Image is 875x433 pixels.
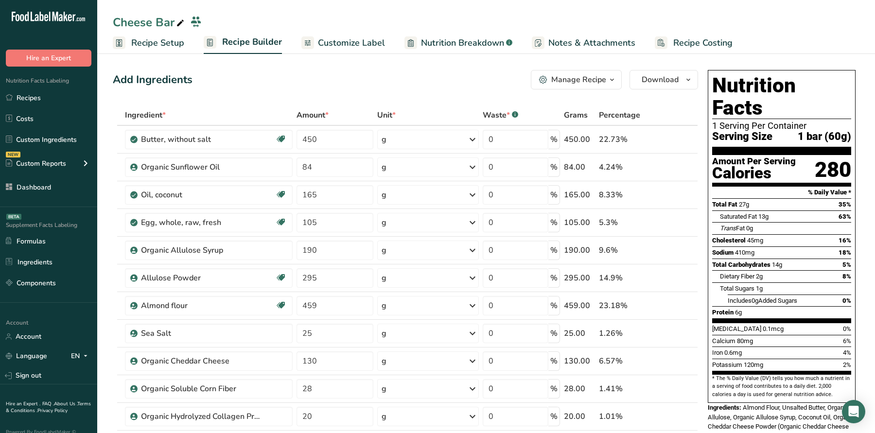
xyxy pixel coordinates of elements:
span: 13g [758,213,769,220]
a: Customize Label [301,32,385,54]
div: Amount Per Serving [712,157,796,166]
div: g [382,134,386,145]
a: FAQ . [42,400,54,407]
i: Trans [720,225,736,232]
span: 0% [843,325,851,332]
div: g [382,217,386,228]
div: g [382,244,386,256]
span: Percentage [599,109,640,121]
div: 1.41% [599,383,652,395]
div: Organic Cheddar Cheese [141,355,262,367]
button: Download [630,70,698,89]
div: Sea Salt [141,328,262,339]
div: 165.00 [564,189,595,201]
span: [MEDICAL_DATA] [712,325,761,332]
div: Egg, whole, raw, fresh [141,217,262,228]
div: 28.00 [564,383,595,395]
div: 22.73% [599,134,652,145]
span: Recipe Builder [222,35,282,49]
span: 18% [839,249,851,256]
span: Grams [564,109,588,121]
a: Notes & Attachments [532,32,635,54]
span: 0g [746,225,753,232]
span: Recipe Costing [673,36,733,50]
div: 450.00 [564,134,595,145]
div: Almond flour [141,300,262,312]
span: 0% [842,297,851,304]
div: g [382,161,386,173]
div: Oil, coconut [141,189,262,201]
div: g [382,355,386,367]
span: 1 bar (60g) [798,131,851,143]
span: Cholesterol [712,237,746,244]
span: Potassium [712,361,742,368]
div: 1 Serving Per Container [712,121,851,131]
div: 280 [815,157,851,183]
div: BETA [6,214,21,220]
span: Total Sugars [720,285,754,292]
span: Download [642,74,679,86]
span: Recipe Setup [131,36,184,50]
div: 1.01% [599,411,652,422]
button: Hire an Expert [6,50,91,67]
div: Organic Hydrolyzed Collagen Protein Powder [141,411,262,422]
span: 35% [839,201,851,208]
span: 8% [842,273,851,280]
div: g [382,383,386,395]
span: Total Fat [712,201,737,208]
span: Sodium [712,249,734,256]
span: 16% [839,237,851,244]
span: Amount [297,109,329,121]
span: 0g [752,297,758,304]
div: g [382,411,386,422]
a: Nutrition Breakdown [404,32,512,54]
div: g [382,328,386,339]
div: Manage Recipe [551,74,606,86]
span: Nutrition Breakdown [421,36,504,50]
span: Notes & Attachments [548,36,635,50]
span: Customize Label [318,36,385,50]
div: 105.00 [564,217,595,228]
div: 5.3% [599,217,652,228]
span: Calcium [712,337,735,345]
span: 120mg [744,361,763,368]
span: 80mg [737,337,753,345]
span: 2% [843,361,851,368]
div: 14.9% [599,272,652,284]
div: Butter, without salt [141,134,262,145]
h1: Nutrition Facts [712,74,851,119]
div: Allulose Powder [141,272,262,284]
div: 459.00 [564,300,595,312]
div: Organic Allulose Syrup [141,244,262,256]
div: Add Ingredients [113,72,192,88]
span: 63% [839,213,851,220]
div: Open Intercom Messenger [842,400,865,423]
div: Calories [712,166,796,180]
span: Protein [712,309,734,316]
span: 1g [756,285,763,292]
div: 84.00 [564,161,595,173]
span: Ingredients: [708,404,741,411]
div: 295.00 [564,272,595,284]
a: Terms & Conditions . [6,400,91,414]
span: Iron [712,349,723,356]
div: 130.00 [564,355,595,367]
div: Organic Soluble Corn Fiber [141,383,262,395]
a: About Us . [54,400,77,407]
div: 6.57% [599,355,652,367]
div: Waste [483,109,518,121]
div: 9.6% [599,244,652,256]
div: g [382,189,386,201]
span: Total Carbohydrates [712,261,770,268]
span: 5% [842,261,851,268]
div: 25.00 [564,328,595,339]
a: Hire an Expert . [6,400,40,407]
span: Fat [720,225,745,232]
span: 6% [843,337,851,345]
a: Privacy Policy [37,407,68,414]
div: 4.24% [599,161,652,173]
div: EN [71,350,91,362]
span: Unit [377,109,396,121]
div: 8.33% [599,189,652,201]
div: NEW [6,152,20,157]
